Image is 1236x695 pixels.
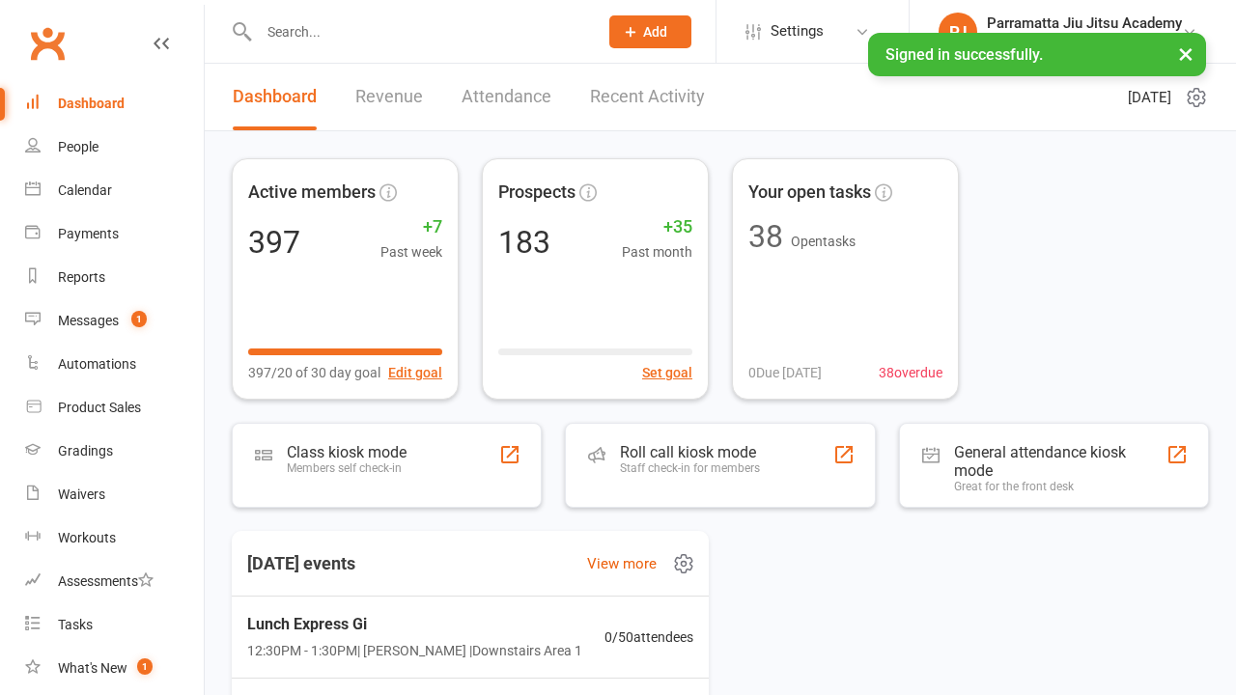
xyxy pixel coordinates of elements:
[380,241,442,263] span: Past week
[587,552,657,575] a: View more
[642,362,692,383] button: Set goal
[58,617,93,632] div: Tasks
[137,658,153,675] span: 1
[954,480,1166,493] div: Great for the front desk
[58,313,119,328] div: Messages
[1168,33,1203,74] button: ×
[58,400,141,415] div: Product Sales
[233,64,317,130] a: Dashboard
[1128,86,1171,109] span: [DATE]
[58,182,112,198] div: Calendar
[388,362,442,383] button: Edit goal
[287,461,407,475] div: Members self check-in
[58,573,154,589] div: Assessments
[939,13,977,51] div: PJ
[25,343,204,386] a: Automations
[58,226,119,241] div: Payments
[498,227,550,258] div: 183
[987,14,1182,32] div: Parramatta Jiu Jitsu Academy
[498,179,576,207] span: Prospects
[58,269,105,285] div: Reports
[462,64,551,130] a: Attendance
[25,256,204,299] a: Reports
[248,362,380,383] span: 397/20 of 30 day goal
[25,299,204,343] a: Messages 1
[58,139,98,154] div: People
[58,443,113,459] div: Gradings
[58,660,127,676] div: What's New
[380,213,442,241] span: +7
[987,32,1182,49] div: Parramatta Jiu Jitsu Academy
[25,169,204,212] a: Calendar
[232,546,371,581] h3: [DATE] events
[748,221,783,252] div: 38
[58,356,136,372] div: Automations
[622,213,692,241] span: +35
[590,64,705,130] a: Recent Activity
[25,603,204,647] a: Tasks
[287,443,407,461] div: Class kiosk mode
[23,19,71,68] a: Clubworx
[643,24,667,40] span: Add
[791,234,856,249] span: Open tasks
[25,212,204,256] a: Payments
[248,227,300,258] div: 397
[25,560,204,603] a: Assessments
[609,15,691,48] button: Add
[247,612,582,637] span: Lunch Express Gi
[253,18,584,45] input: Search...
[748,362,822,383] span: 0 Due [DATE]
[355,64,423,130] a: Revenue
[604,626,693,648] span: 0 / 50 attendees
[247,640,582,661] span: 12:30PM - 1:30PM | [PERSON_NAME] | Downstairs Area 1
[771,10,824,53] span: Settings
[58,486,105,502] div: Waivers
[248,179,376,207] span: Active members
[25,473,204,516] a: Waivers
[879,362,942,383] span: 38 overdue
[622,241,692,263] span: Past month
[620,461,760,475] div: Staff check-in for members
[25,647,204,690] a: What's New1
[58,530,116,545] div: Workouts
[748,179,871,207] span: Your open tasks
[620,443,760,461] div: Roll call kiosk mode
[25,430,204,473] a: Gradings
[25,516,204,560] a: Workouts
[25,386,204,430] a: Product Sales
[58,96,125,111] div: Dashboard
[25,125,204,169] a: People
[954,443,1166,480] div: General attendance kiosk mode
[25,82,204,125] a: Dashboard
[131,311,147,327] span: 1
[885,45,1043,64] span: Signed in successfully.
